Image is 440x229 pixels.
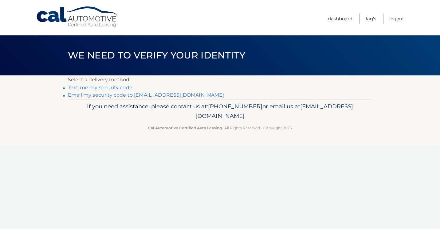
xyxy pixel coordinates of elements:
a: Text me my security code [68,85,132,90]
a: Logout [389,14,404,24]
a: FAQ's [366,14,376,24]
a: Cal Automotive [36,6,119,28]
p: - All Rights Reserved - Copyright 2025 [72,125,368,131]
a: Email my security code to [EMAIL_ADDRESS][DOMAIN_NAME] [68,92,224,98]
p: Select a delivery method: [68,75,372,84]
span: [PHONE_NUMBER] [208,103,262,110]
a: Dashboard [328,14,352,24]
span: We need to verify your identity [68,50,245,61]
strong: Cal Automotive Certified Auto Leasing [148,126,222,130]
p: If you need assistance, please contact us at: or email us at [72,102,368,121]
